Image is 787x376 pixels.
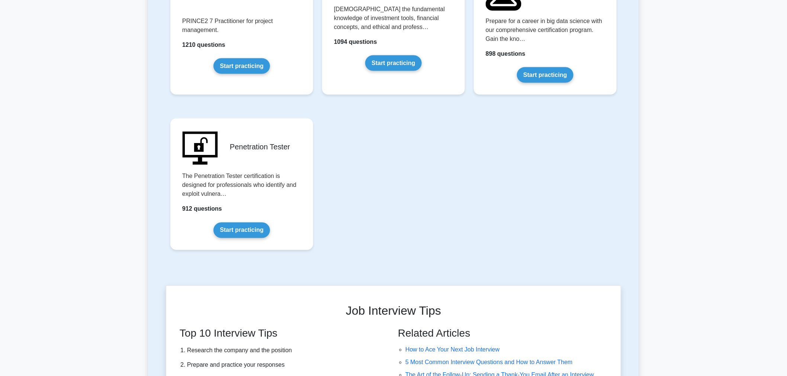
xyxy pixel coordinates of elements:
a: Start practicing [517,67,573,83]
a: How to Ace Your Next Job Interview [405,347,499,353]
h2: Job Interview Tips [166,304,621,318]
a: Start practicing [213,223,270,238]
h3: Related Articles [398,327,612,340]
li: Research the company and the position [187,346,385,356]
a: Start practicing [213,58,270,74]
h3: Top 10 Interview Tips [180,327,385,340]
a: 5 Most Common Interview Questions and How to Answer Them [405,359,573,366]
a: Start practicing [365,55,421,71]
li: Prepare and practice your responses [187,360,385,371]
